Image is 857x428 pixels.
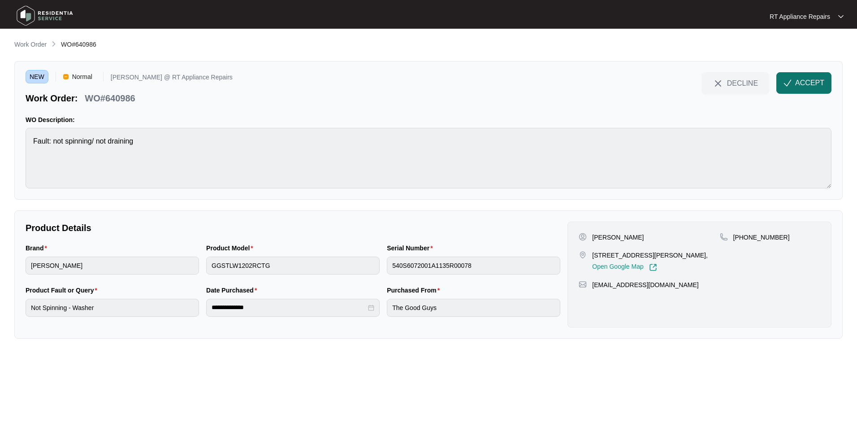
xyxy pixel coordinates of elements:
[387,299,560,317] input: Purchased From
[26,244,51,253] label: Brand
[26,128,831,188] textarea: Fault: not spinning/ not draining
[579,280,587,288] img: map-pin
[26,222,560,234] p: Product Details
[26,70,48,83] span: NEW
[61,41,96,48] span: WO#640986
[85,92,135,105] p: WO#640986
[13,40,48,50] a: Work Order
[212,303,366,312] input: Date Purchased
[387,244,436,253] label: Serial Number
[26,286,101,295] label: Product Fault or Query
[111,74,233,83] p: [PERSON_NAME] @ RT Appliance Repairs
[206,286,260,295] label: Date Purchased
[701,72,769,94] button: close-IconDECLINE
[713,78,723,89] img: close-Icon
[770,12,830,21] p: RT Appliance Repairs
[63,74,69,79] img: Vercel Logo
[387,286,443,295] label: Purchased From
[592,251,708,260] p: [STREET_ADDRESS][PERSON_NAME],
[592,280,698,289] p: [EMAIL_ADDRESS][DOMAIN_NAME]
[592,233,644,242] p: [PERSON_NAME]
[579,233,587,241] img: user-pin
[206,257,380,275] input: Product Model
[26,299,199,317] input: Product Fault or Query
[727,78,758,88] span: DECLINE
[50,40,57,48] img: chevron-right
[783,79,792,87] img: check-Icon
[387,257,560,275] input: Serial Number
[26,92,78,105] p: Work Order:
[26,115,831,124] p: WO Description:
[69,70,96,83] span: Normal
[776,72,831,94] button: check-IconACCEPT
[14,40,47,49] p: Work Order
[13,2,76,29] img: residentia service logo
[838,14,844,19] img: dropdown arrow
[592,263,657,271] a: Open Google Map
[733,233,790,242] p: [PHONE_NUMBER]
[795,78,824,88] span: ACCEPT
[649,263,657,271] img: Link-External
[720,233,728,241] img: map-pin
[206,244,257,253] label: Product Model
[26,257,199,275] input: Brand
[579,251,587,259] img: map-pin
